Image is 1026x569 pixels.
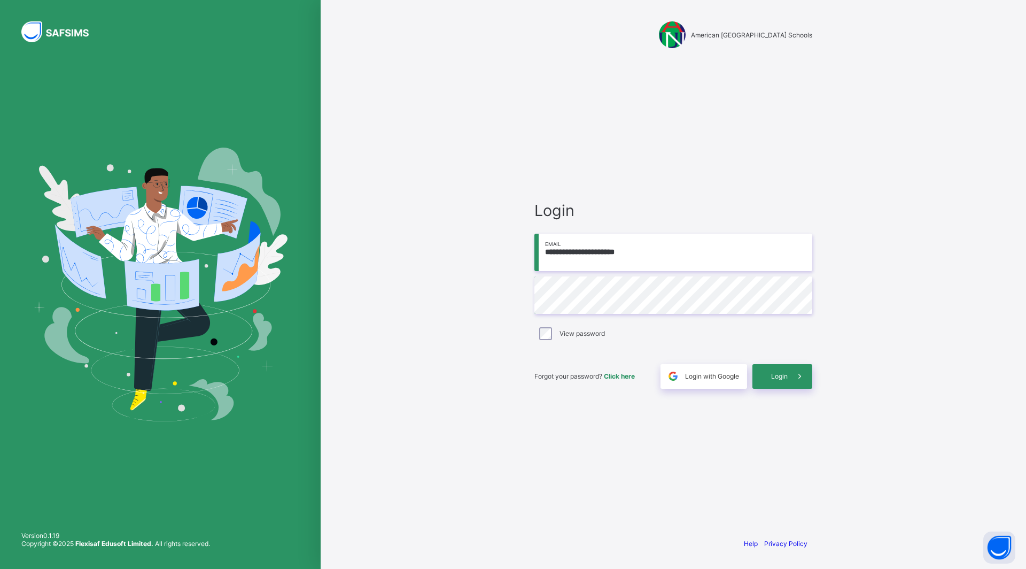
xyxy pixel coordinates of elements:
[691,31,812,39] span: American [GEOGRAPHIC_DATA] Schools
[983,532,1015,564] button: Open asap
[764,540,807,548] a: Privacy Policy
[21,532,210,540] span: Version 0.1.19
[559,329,605,337] label: View password
[534,372,635,380] span: Forgot your password?
[604,372,635,380] a: Click here
[21,540,210,548] span: Copyright © 2025 All rights reserved.
[33,148,287,421] img: Hero Image
[771,372,788,380] span: Login
[75,540,153,548] strong: Flexisaf Edusoft Limited.
[685,372,739,380] span: Login with Google
[744,540,758,548] a: Help
[534,201,812,220] span: Login
[667,370,679,382] img: google.396cfc9801f0270233282035f929180a.svg
[21,21,102,42] img: SAFSIMS Logo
